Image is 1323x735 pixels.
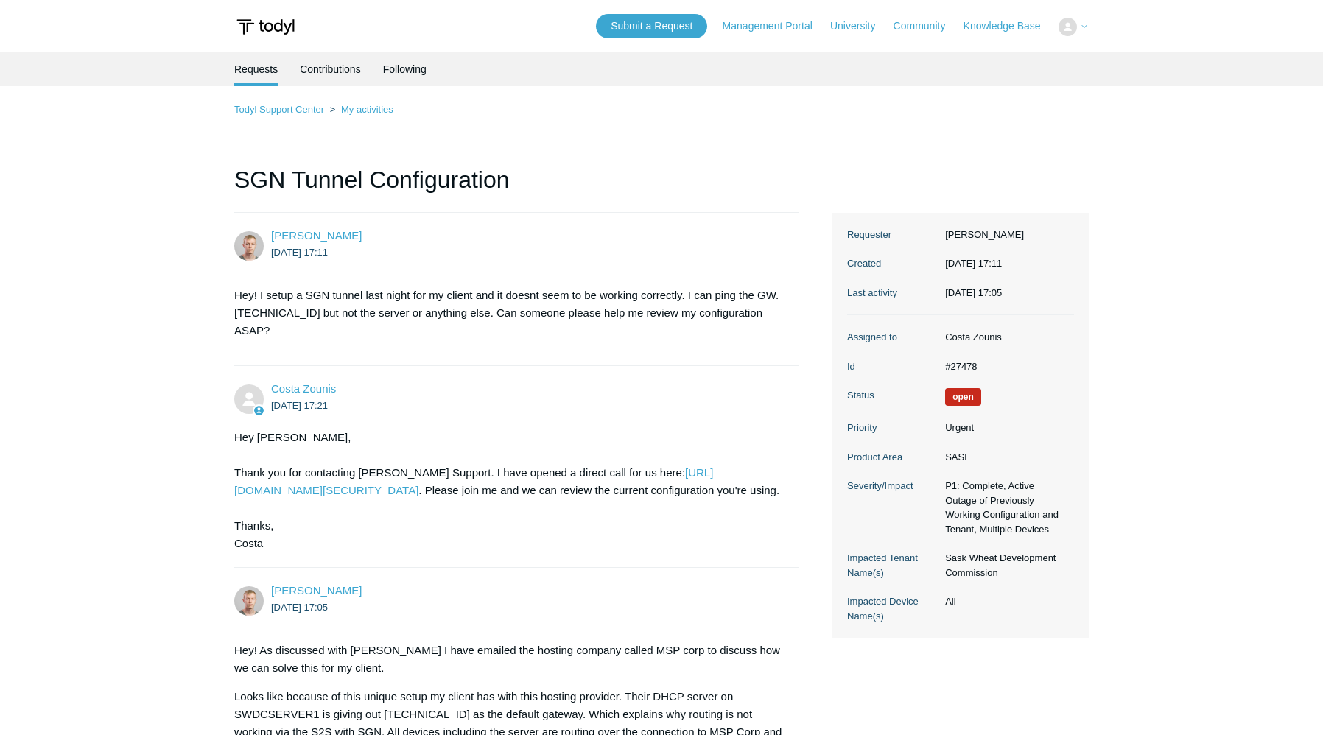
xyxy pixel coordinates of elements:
[938,359,1074,374] dd: #27478
[271,400,328,411] time: 2025-08-15T17:21:14Z
[847,594,938,623] dt: Impacted Device Name(s)
[847,479,938,493] dt: Severity/Impact
[964,18,1056,34] a: Knowledge Base
[847,551,938,580] dt: Impacted Tenant Name(s)
[271,602,328,613] time: 2025-08-18T17:05:34Z
[234,429,784,552] div: Hey [PERSON_NAME], Thank you for contacting [PERSON_NAME] Support. I have opened a direct call fo...
[234,286,784,340] p: Hey! I setup a SGN tunnel last night for my client and it doesnt seem to be working correctly. I ...
[938,228,1074,242] dd: [PERSON_NAME]
[271,229,362,242] a: [PERSON_NAME]
[383,52,427,86] a: Following
[945,388,981,406] span: We are working on a response for you
[271,382,336,395] a: Costa Zounis
[894,18,961,34] a: Community
[723,18,827,34] a: Management Portal
[341,104,393,115] a: My activities
[847,228,938,242] dt: Requester
[847,359,938,374] dt: Id
[945,287,1002,298] time: 2025-08-18T17:05:34+00:00
[234,13,297,41] img: Todyl Support Center Help Center home page
[830,18,890,34] a: University
[938,330,1074,345] dd: Costa Zounis
[271,247,328,258] time: 2025-08-15T17:11:27Z
[596,14,707,38] a: Submit a Request
[847,421,938,435] dt: Priority
[847,256,938,271] dt: Created
[327,104,393,115] li: My activities
[938,450,1074,465] dd: SASE
[847,450,938,465] dt: Product Area
[234,104,327,115] li: Todyl Support Center
[271,584,362,597] span: Erik Hjelte
[938,594,1074,609] dd: All
[234,104,324,115] a: Todyl Support Center
[300,52,361,86] a: Contributions
[234,641,784,677] p: Hey! As discussed with [PERSON_NAME] I have emailed the hosting company called MSP corp to discus...
[271,584,362,597] a: [PERSON_NAME]
[938,551,1074,580] dd: Sask Wheat Development Commission
[938,479,1074,536] dd: P1: Complete, Active Outage of Previously Working Configuration and Tenant, Multiple Devices
[945,258,1002,269] time: 2025-08-15T17:11:27+00:00
[847,388,938,403] dt: Status
[938,421,1074,435] dd: Urgent
[234,466,713,496] a: [URL][DOMAIN_NAME][SECURITY_DATA]
[271,229,362,242] span: Erik Hjelte
[234,52,278,86] li: Requests
[234,162,799,213] h1: SGN Tunnel Configuration
[847,330,938,345] dt: Assigned to
[847,286,938,300] dt: Last activity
